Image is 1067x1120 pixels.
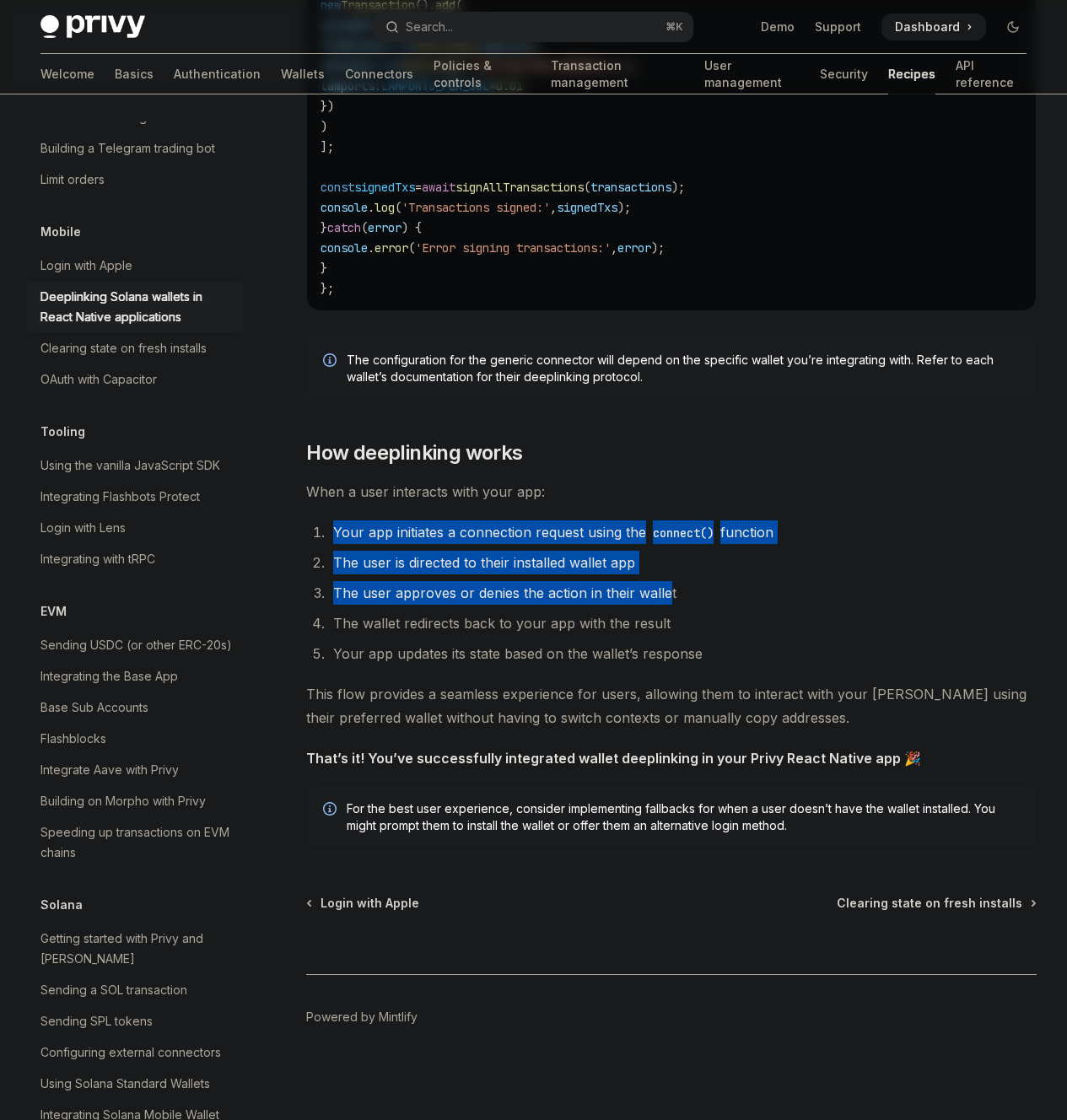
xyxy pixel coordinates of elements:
div: Sending USDC (or other ERC-20s) [40,635,232,655]
a: Getting started with Privy and [PERSON_NAME] [27,923,243,974]
div: Login with Apple [40,256,132,276]
span: ); [671,180,685,195]
span: error [375,240,408,256]
code: connect() [646,524,720,542]
span: } [321,220,327,235]
li: Your app updates its state based on the wallet’s response [328,642,1037,665]
div: Speeding up transactions on EVM chains [40,822,233,863]
a: OAuth with Capacitor [27,364,243,395]
svg: Info [323,353,340,370]
span: error [368,220,401,235]
span: const [321,180,354,195]
div: Search... [406,17,453,37]
span: For the best user experience, consider implementing fallbacks for when a user doesn’t have the wa... [347,800,1020,834]
span: Login with Apple [321,895,419,912]
span: } [321,261,327,276]
a: Limit orders [27,164,243,195]
span: , [550,200,557,215]
a: Sending a SOL transaction [27,975,243,1005]
span: When a user interacts with your app: [306,480,1037,503]
span: signAllTransactions [455,180,584,195]
span: log [375,200,395,215]
a: Powered by Mintlify [306,1009,418,1026]
li: The user approves or denies the action in their wallet [328,581,1037,605]
a: Welcome [40,54,94,94]
button: Toggle dark mode [1000,13,1027,40]
span: ) [321,119,327,134]
img: dark logo [40,15,145,39]
span: }) [321,99,334,114]
a: Login with Lens [27,513,243,543]
span: Clearing state on fresh installs [837,895,1022,912]
a: Speeding up transactions on EVM chains [27,817,243,868]
span: ); [651,240,665,256]
div: Integrating with tRPC [40,549,155,569]
a: Recipes [888,54,935,94]
li: The wallet redirects back to your app with the result [328,611,1037,635]
span: = [415,180,422,195]
a: Using Solana Standard Wallets [27,1069,243,1099]
div: Integrate Aave with Privy [40,760,179,780]
span: 'Error signing transactions:' [415,240,611,256]
span: ]; [321,139,334,154]
div: Getting started with Privy and [PERSON_NAME] [40,929,233,969]
span: ( [408,240,415,256]
span: }; [321,281,334,296]
a: Support [815,19,861,35]
a: Authentication [174,54,261,94]
span: signedTxs [354,180,415,195]
div: Flashblocks [40,729,106,749]
a: Building on Morpho with Privy [27,786,243,816]
span: console [321,240,368,256]
h5: Solana [40,895,83,915]
a: Dashboard [881,13,986,40]
li: Your app initiates a connection request using the function [328,520,1037,544]
a: Integrate Aave with Privy [27,755,243,785]
span: signedTxs [557,200,617,215]
a: Clearing state on fresh installs [837,895,1035,912]
a: Basics [115,54,154,94]
svg: Info [323,802,340,819]
span: ( [395,200,401,215]
div: Clearing state on fresh installs [40,338,207,358]
a: Configuring external connectors [27,1037,243,1068]
span: , [611,240,617,256]
div: Integrating Flashbots Protect [40,487,200,507]
div: Deeplinking Solana wallets in React Native applications [40,287,233,327]
a: Demo [761,19,795,35]
a: Integrating with tRPC [27,544,243,574]
span: The configuration for the generic connector will depend on the specific wallet you’re integrating... [347,352,1020,385]
a: Base Sub Accounts [27,692,243,723]
a: Flashblocks [27,724,243,754]
div: Using Solana Standard Wallets [40,1074,210,1094]
a: Deeplinking Solana wallets in React Native applications [27,282,243,332]
a: Connectors [345,54,413,94]
span: 'Transactions signed:' [401,200,550,215]
a: Sending USDC (or other ERC-20s) [27,630,243,660]
a: Sending SPL tokens [27,1006,243,1037]
a: Login with Apple [27,250,243,281]
span: ); [617,200,631,215]
a: Policies & controls [434,54,531,94]
div: Limit orders [40,170,105,190]
span: console [321,200,368,215]
h5: EVM [40,601,67,622]
a: Wallets [281,54,325,94]
a: User management [704,54,800,94]
a: Security [820,54,868,94]
a: Using the vanilla JavaScript SDK [27,450,243,481]
span: ( [584,180,590,195]
li: The user is directed to their installed wallet app [328,551,1037,574]
div: Base Sub Accounts [40,697,148,718]
a: Login with Apple [308,895,419,912]
div: Sending a SOL transaction [40,980,187,1000]
span: Dashboard [895,19,960,35]
h5: Tooling [40,422,85,442]
div: Sending SPL tokens [40,1011,153,1031]
button: Open search [374,12,693,42]
span: How deeplinking works [306,439,522,466]
div: OAuth with Capacitor [40,369,157,390]
div: Building on Morpho with Privy [40,791,206,811]
span: . [368,240,375,256]
a: Integrating Flashbots Protect [27,482,243,512]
